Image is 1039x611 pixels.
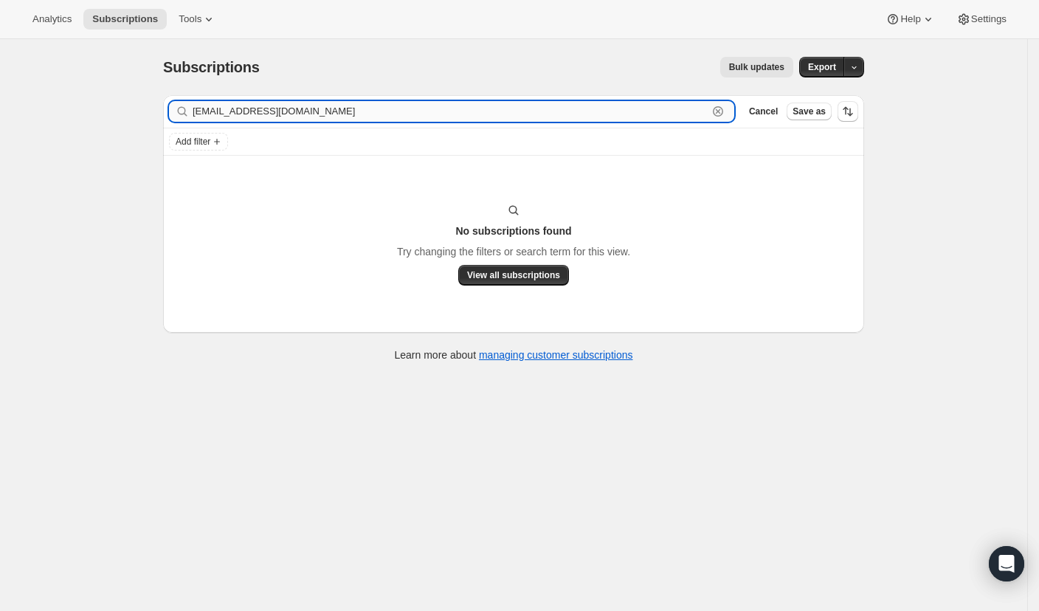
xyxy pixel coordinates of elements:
span: Cancel [749,106,778,117]
h3: No subscriptions found [455,224,571,238]
button: Bulk updates [720,57,793,77]
button: Save as [787,103,832,120]
button: Analytics [24,9,80,30]
p: Try changing the filters or search term for this view. [397,244,630,259]
button: Cancel [743,103,784,120]
button: Add filter [169,133,228,151]
p: Learn more about [395,348,633,362]
input: Filter subscribers [193,101,708,122]
button: Export [799,57,845,77]
span: Subscriptions [92,13,158,25]
span: Settings [971,13,1007,25]
span: View all subscriptions [467,269,560,281]
button: Tools [170,9,225,30]
div: Open Intercom Messenger [989,546,1024,581]
button: Sort the results [838,101,858,122]
span: Save as [793,106,826,117]
button: Clear [711,104,725,119]
a: managing customer subscriptions [479,349,633,361]
button: View all subscriptions [458,265,569,286]
span: Add filter [176,136,210,148]
span: Subscriptions [163,59,260,75]
span: Bulk updates [729,61,784,73]
span: Tools [179,13,201,25]
span: Export [808,61,836,73]
button: Help [877,9,944,30]
span: Help [900,13,920,25]
span: Analytics [32,13,72,25]
button: Settings [947,9,1015,30]
button: Subscriptions [83,9,167,30]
